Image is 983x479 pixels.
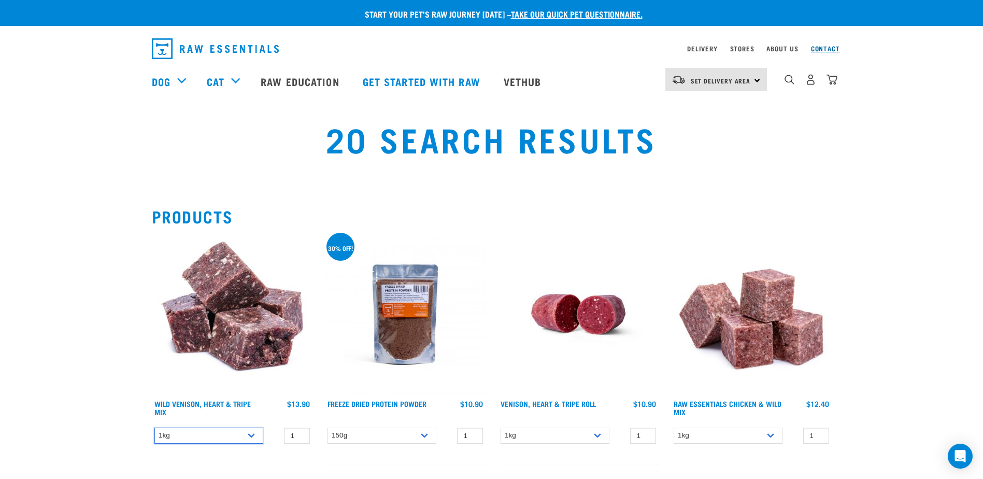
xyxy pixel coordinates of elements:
[671,234,832,395] img: Pile Of Cubed Chicken Wild Meat Mix
[154,402,251,414] a: Wild Venison, Heart & Tripe Mix
[152,38,279,59] img: Raw Essentials Logo
[803,428,829,444] input: 1
[328,246,353,250] div: 30% off!
[511,11,643,16] a: take our quick pet questionnaire.
[352,61,493,102] a: Get started with Raw
[827,74,837,85] img: home-icon@2x.png
[284,428,310,444] input: 1
[287,400,310,408] div: $13.90
[691,79,751,82] span: Set Delivery Area
[152,234,312,395] img: 1171 Venison Heart Tripe Mix 01
[152,74,170,89] a: Dog
[144,34,840,63] nav: dropdown navigation
[250,61,352,102] a: Raw Education
[730,47,754,50] a: Stores
[460,400,483,408] div: $10.90
[633,400,656,408] div: $10.90
[493,61,554,102] a: Vethub
[457,428,483,444] input: 1
[674,402,781,414] a: Raw Essentials Chicken & Wild Mix
[785,75,794,84] img: home-icon-1@2x.png
[325,234,486,395] img: FD Protein Powder
[687,47,717,50] a: Delivery
[630,428,656,444] input: 1
[805,74,816,85] img: user.png
[806,400,829,408] div: $12.40
[811,47,840,50] a: Contact
[672,75,686,84] img: van-moving.png
[207,74,224,89] a: Cat
[152,207,832,226] h2: Products
[327,402,426,405] a: Freeze Dried Protein Powder
[182,120,801,157] h1: 20 Search Results
[498,234,659,395] img: Raw Essentials Venison Heart & Tripe Hypoallergenic Raw Pet Food Bulk Roll Unwrapped
[501,402,596,405] a: Venison, Heart & Tripe Roll
[948,444,973,469] div: Open Intercom Messenger
[766,47,798,50] a: About Us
